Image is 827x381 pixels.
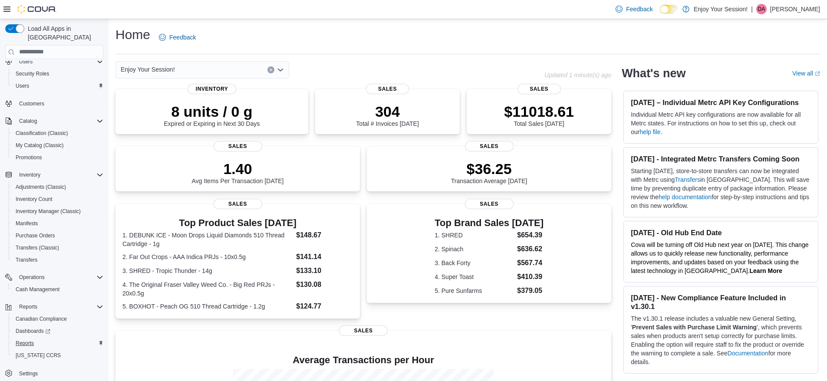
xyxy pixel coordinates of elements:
[9,337,107,349] button: Reports
[631,110,811,136] p: Individual Metrc API key configurations are now available for all Metrc states. For instructions ...
[356,103,418,120] p: 304
[164,103,260,120] p: 8 units / 0 g
[16,142,64,149] span: My Catalog (Classic)
[12,81,33,91] a: Users
[296,252,353,262] dd: $141.14
[339,325,388,336] span: Sales
[9,193,107,205] button: Inventory Count
[504,103,574,127] div: Total Sales [DATE]
[16,196,53,203] span: Inventory Count
[12,140,103,151] span: My Catalog (Classic)
[12,69,53,79] a: Security Roles
[12,206,103,217] span: Inventory Manager (Classic)
[12,81,103,91] span: Users
[12,194,103,204] span: Inventory Count
[9,254,107,266] button: Transfers
[2,115,107,127] button: Catalog
[17,5,56,13] img: Cova
[16,286,59,293] span: Cash Management
[9,127,107,139] button: Classification (Classic)
[622,66,685,80] h2: What's new
[750,267,782,274] a: Learn More
[121,64,175,75] span: Enjoy Your Session!
[465,199,514,209] span: Sales
[632,324,757,331] strong: Prevent Sales with Purchase Limit Warning
[16,184,66,190] span: Adjustments (Classic)
[16,368,41,379] a: Settings
[192,160,284,177] p: 1.40
[12,338,103,348] span: Reports
[19,58,33,65] span: Users
[9,151,107,164] button: Promotions
[517,84,561,94] span: Sales
[169,33,196,42] span: Feedback
[9,80,107,92] button: Users
[12,230,103,241] span: Purchase Orders
[214,199,262,209] span: Sales
[16,232,55,239] span: Purchase Orders
[694,4,748,14] p: Enjoy Your Session!
[16,208,81,215] span: Inventory Manager (Classic)
[19,303,37,310] span: Reports
[16,315,67,322] span: Canadian Compliance
[12,194,56,204] a: Inventory Count
[9,217,107,230] button: Manifests
[16,170,103,180] span: Inventory
[12,326,54,336] a: Dashboards
[214,141,262,151] span: Sales
[16,170,44,180] button: Inventory
[122,253,293,261] dt: 2. Far Out Crops - AAA Indica PRJs - 10x0.5g
[631,167,811,210] p: Starting [DATE], store-to-store transfers can now be integrated with Metrc using in [GEOGRAPHIC_D...
[631,241,808,274] span: Cova will be turning off Old Hub next year on [DATE]. This change allows us to quickly release ne...
[16,98,103,109] span: Customers
[16,272,48,282] button: Operations
[16,352,61,359] span: [US_STATE] CCRS
[19,100,44,107] span: Customers
[267,66,274,73] button: Clear input
[9,139,107,151] button: My Catalog (Classic)
[2,97,107,110] button: Customers
[12,338,37,348] a: Reports
[2,169,107,181] button: Inventory
[12,140,67,151] a: My Catalog (Classic)
[435,245,514,253] dt: 2. Spinach
[122,266,293,275] dt: 3. SHRED - Tropic Thunder - 14g
[517,230,544,240] dd: $654.39
[296,266,353,276] dd: $133.10
[435,218,544,228] h3: Top Brand Sales [DATE]
[631,293,811,311] h3: [DATE] - New Compliance Feature Included in v1.30.1
[155,29,199,46] a: Feedback
[122,302,293,311] dt: 5. BOXHOT - Peach OG 510 Thread Cartridge - 1.2g
[296,301,353,312] dd: $124.77
[16,56,103,67] span: Users
[12,152,46,163] a: Promotions
[12,314,103,324] span: Canadian Compliance
[16,340,34,347] span: Reports
[451,160,527,177] p: $36.25
[9,205,107,217] button: Inventory Manager (Classic)
[517,286,544,296] dd: $379.05
[12,218,103,229] span: Manifests
[435,286,514,295] dt: 5. Pure Sunfarms
[517,272,544,282] dd: $410.39
[9,283,107,296] button: Cash Management
[751,4,753,14] p: |
[19,274,45,281] span: Operations
[12,182,103,192] span: Adjustments (Classic)
[16,116,40,126] button: Catalog
[9,242,107,254] button: Transfers (Classic)
[122,218,353,228] h3: Top Product Sales [DATE]
[12,255,103,265] span: Transfers
[16,99,48,109] a: Customers
[164,103,260,127] div: Expired or Expiring in Next 30 Days
[12,128,103,138] span: Classification (Classic)
[12,69,103,79] span: Security Roles
[296,230,353,240] dd: $148.67
[16,302,41,312] button: Reports
[122,231,293,248] dt: 1. DEBUNK ICE - Moon Drops Liquid Diamonds 510 Thread Cartridge - 1g
[12,230,59,241] a: Purchase Orders
[9,68,107,80] button: Security Roles
[631,314,811,366] p: The v1.30.1 release includes a valuable new General Setting, ' ', which prevents sales when produ...
[12,255,41,265] a: Transfers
